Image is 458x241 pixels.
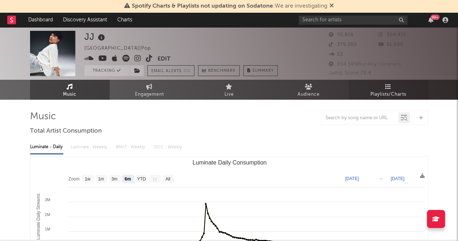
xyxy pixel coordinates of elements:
[329,33,354,37] span: 95.816
[84,31,107,43] div: JJ
[329,52,343,57] span: 53
[85,176,91,182] text: 1w
[243,65,278,76] button: Summary
[329,62,401,67] span: 854.595 Monthly Listeners
[165,176,170,182] text: All
[299,16,407,25] input: Search for artists
[208,67,236,75] span: Benchmark
[329,3,334,9] span: Dismiss
[184,69,190,73] em: On
[430,14,440,20] div: 99 +
[84,44,159,53] div: [GEOGRAPHIC_DATA] | Pop
[137,176,146,182] text: YTD
[198,65,240,76] a: Benchmark
[378,42,403,47] span: 51.900
[370,90,406,99] span: Playlists/Charts
[189,80,269,100] a: Live
[298,90,320,99] span: Audience
[125,176,131,182] text: 6m
[252,69,274,73] span: Summary
[110,80,189,100] a: Engagement
[379,176,383,181] text: →
[132,3,327,9] span: : We are investigating
[30,127,102,136] span: Total Artist Consumption
[152,176,157,182] text: 1y
[45,227,50,231] text: 1M
[58,13,112,27] a: Discovery Assistant
[378,33,406,37] span: 364.415
[329,71,371,75] span: Jump Score: 78.4
[98,176,104,182] text: 1m
[135,90,164,99] span: Engagement
[35,194,41,240] text: Luminate Daily Streams
[269,80,349,100] a: Audience
[30,141,63,153] div: Luminate - Daily
[157,55,171,64] button: Edit
[428,17,433,23] button: 99+
[349,80,428,100] a: Playlists/Charts
[30,80,110,100] a: Music
[111,176,117,182] text: 3m
[63,90,76,99] span: Music
[147,65,194,76] button: Email AlertsOn
[132,3,273,9] span: Spotify Charts & Playlists not updating on Sodatone
[23,13,58,27] a: Dashboard
[322,115,398,121] input: Search by song name or URL
[68,176,80,182] text: Zoom
[84,65,130,76] button: Tracking
[192,159,266,166] text: Luminate Daily Consumption
[391,176,404,181] text: [DATE]
[45,198,50,202] text: 3M
[112,13,137,27] a: Charts
[45,212,50,217] text: 2M
[329,42,357,47] span: 379.200
[224,90,234,99] span: Live
[345,176,359,181] text: [DATE]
